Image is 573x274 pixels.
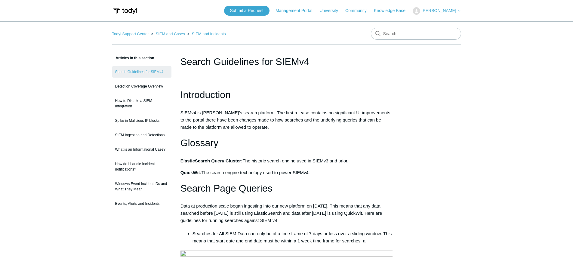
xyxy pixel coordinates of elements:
[112,115,171,126] a: Spike in Malicious IP blocks
[112,129,171,141] a: SIEM Ingestion and Detections
[371,28,461,40] input: Search
[112,66,171,78] a: Search Guidelines for SIEMv4
[192,32,226,36] a: SIEM and Incidents
[180,54,393,69] h1: Search Guidelines for SIEMv4
[180,109,393,131] p: SIEMv4 is [PERSON_NAME]'s search platform. The first release contains no significant UI improveme...
[112,81,171,92] a: Detection Coverage Overview
[112,198,171,209] a: Events, Alerts and Incidents
[112,158,171,175] a: How do I handle Incident notifications?
[180,158,243,163] strong: ElasticSearch Query Cluster:
[112,144,171,155] a: What is an Informational Case?
[193,230,393,245] li: Searches for All SIEM Data can only be of a time frame of 7 days or less over a sliding window. T...
[413,7,461,15] button: [PERSON_NAME]
[180,157,393,165] p: The historic search engine used in SIEMv3 and prior.
[180,170,202,175] strong: QuickWit:
[112,32,150,36] li: Todyl Support Center
[112,56,154,60] span: Articles in this section
[180,202,393,224] p: Data at production scale began ingesting into our new platform on [DATE]. This means that any dat...
[112,178,171,195] a: Windows Event Incident IDs and What They Mean
[180,87,393,103] h1: Introduction
[156,32,185,36] a: SIEM and Cases
[180,169,393,176] p: The search engine technology used to power SIEMv4.
[180,135,393,151] h1: Glossary
[319,8,344,14] a: University
[186,32,226,36] li: SIEM and Incidents
[421,8,456,13] span: [PERSON_NAME]
[345,8,373,14] a: Community
[112,95,171,112] a: How to Disable a SIEM Integration
[180,181,393,196] h1: Search Page Queries
[112,32,149,36] a: Todyl Support Center
[112,5,138,17] img: Todyl Support Center Help Center home page
[276,8,318,14] a: Management Portal
[150,32,186,36] li: SIEM and Cases
[224,6,270,16] a: Submit a Request
[374,8,411,14] a: Knowledge Base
